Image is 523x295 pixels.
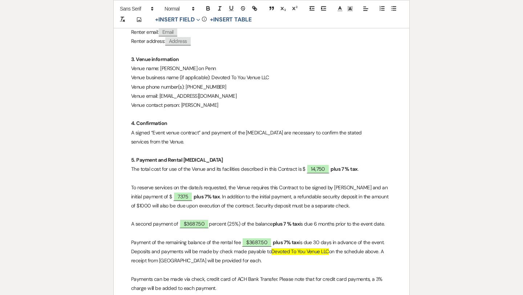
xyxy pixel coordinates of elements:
span: Text Color [335,4,345,13]
p: To reserve services on the date/s requested, the Venue requires this Contract to be signed by [PE... [131,183,392,211]
span: Header Formats [161,4,197,13]
span: 14,750 [307,164,329,173]
p: Venue business name (if applicable): Devoted To You Venue LLC [131,73,392,82]
p: The total cost for use of the Venue and its facilities described in this Contract is $ . [131,165,392,174]
p: services from the Venue. [131,137,392,146]
span: + [210,17,213,23]
button: +Insert Table [207,15,254,24]
strong: plus 7% tax [194,193,220,200]
p: Venue phone number(s): [PHONE_NUMBER] [131,82,392,92]
span: Text Background Color [345,4,355,13]
p: Venue email: [EMAIL_ADDRESS][DOMAIN_NAME] [131,92,392,101]
p: Renter address: [131,37,392,46]
strong: plus 7 % tax [331,166,357,172]
button: Insert Field [153,15,203,24]
p: Payments can be made via check, credit card of ACH Bank Transfer. Please note that for credit car... [131,275,392,293]
p: A signed “Event venue contract” and payment of the [MEDICAL_DATA] are necessary to confirm the st... [131,128,392,137]
span: Alignment [361,4,371,13]
strong: plus 7% tax [273,239,299,246]
p: Venue name: [PERSON_NAME] on Penn [131,64,392,73]
strong: 4. Confirmation [131,120,167,126]
span: $3687.50 [242,238,272,247]
span: Address [165,37,191,45]
p: A second payment of percent (25%) of the balance is due 6 months prior to the event date. [131,219,392,229]
strong: 5. Payment and Rental [MEDICAL_DATA] [131,157,223,163]
span: 7375 [173,192,192,201]
span: Email [159,28,177,36]
strong: plus 7 % tax [273,221,300,227]
strong: 3. Venue information [131,56,179,62]
span: Devoted To You Venue LLC [271,248,329,255]
p: Venue contact person: [PERSON_NAME] [131,101,392,110]
span: + [155,17,158,23]
p: Payment of the remaining balance of the rental fee is due 30 days in advance of the event. Deposi... [131,238,392,266]
p: Renter email: [131,28,392,37]
span: $3687.50 [179,219,209,228]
